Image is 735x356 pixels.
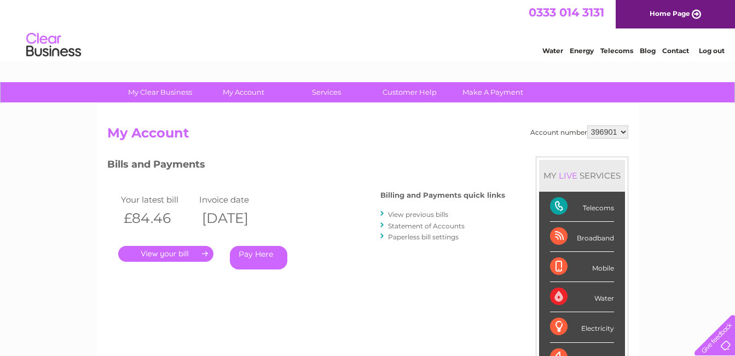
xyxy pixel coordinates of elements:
a: My Clear Business [115,82,205,102]
a: Log out [699,47,725,55]
a: My Account [198,82,288,102]
a: Water [542,47,563,55]
th: £84.46 [118,207,197,229]
div: LIVE [557,170,580,181]
div: Broadband [550,222,614,252]
a: . [118,246,213,262]
h3: Bills and Payments [107,157,505,176]
div: Telecoms [550,192,614,222]
a: Telecoms [600,47,633,55]
h4: Billing and Payments quick links [380,191,505,199]
a: Energy [570,47,594,55]
td: Invoice date [196,192,275,207]
a: Make A Payment [448,82,538,102]
div: Mobile [550,252,614,282]
div: Water [550,282,614,312]
a: Paperless bill settings [388,233,459,241]
a: 0333 014 3131 [529,5,604,19]
th: [DATE] [196,207,275,229]
div: MY SERVICES [539,160,625,191]
td: Your latest bill [118,192,197,207]
div: Electricity [550,312,614,342]
a: Services [281,82,372,102]
a: Blog [640,47,656,55]
a: Statement of Accounts [388,222,465,230]
div: Account number [530,125,628,139]
img: logo.png [26,28,82,62]
div: Clear Business is a trading name of Verastar Limited (registered in [GEOGRAPHIC_DATA] No. 3667643... [109,6,627,53]
h2: My Account [107,125,628,146]
a: View previous bills [388,210,448,219]
a: Pay Here [230,246,287,269]
a: Customer Help [364,82,455,102]
a: Contact [662,47,689,55]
